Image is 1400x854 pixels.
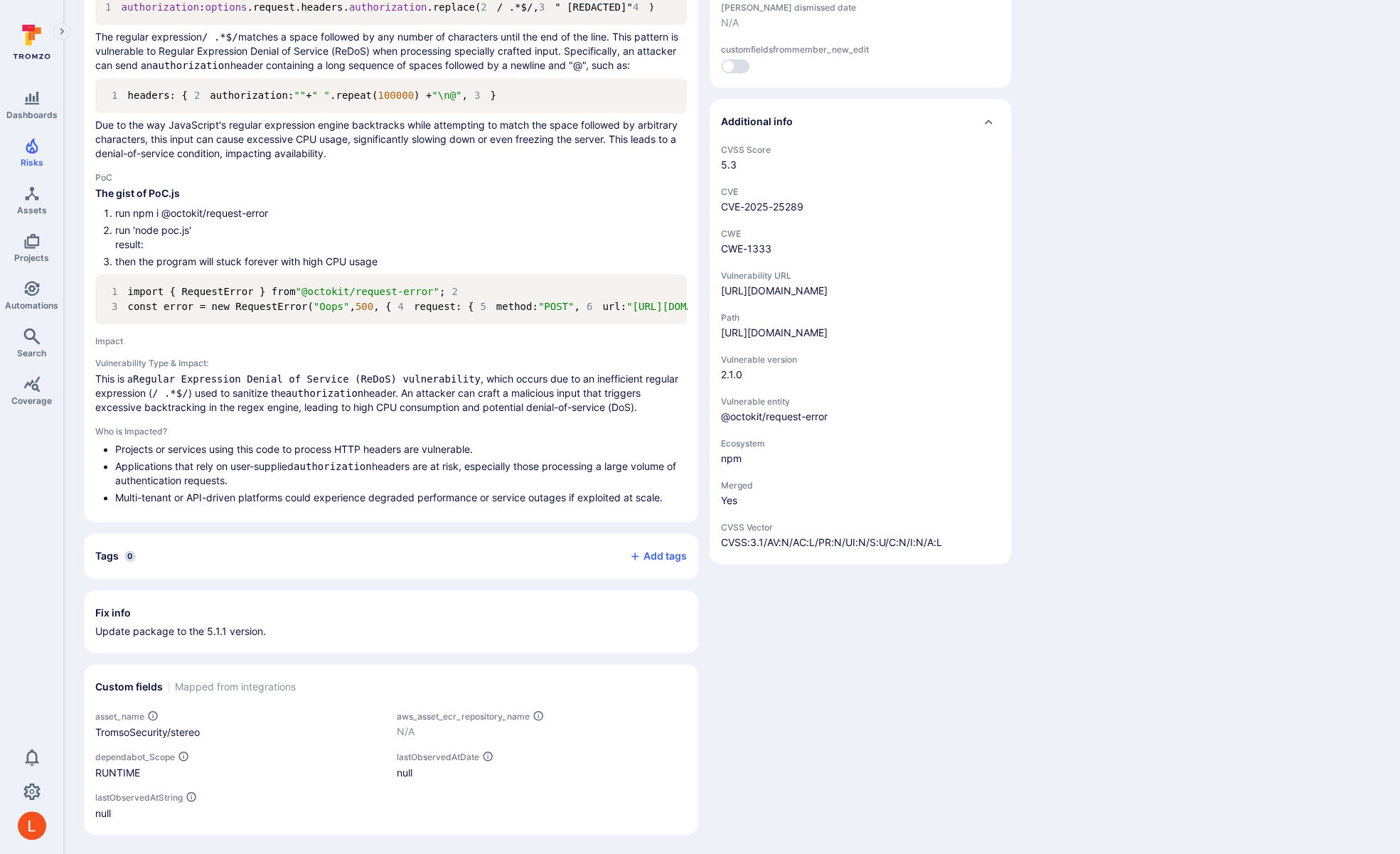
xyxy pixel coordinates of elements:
[721,452,1000,466] span: npm
[14,252,49,263] span: Projects
[21,157,43,168] span: Risks
[105,88,128,103] span: 1
[95,680,163,694] h2: Custom fields
[580,299,603,314] span: 6
[296,286,439,297] span: "@octokit/request-error"
[115,491,687,505] li: Multi-tenant or API-driven platforms could experience degraded performance or service outages if ...
[626,301,747,312] span: "[URL][DOMAIN_NAME]"
[397,751,479,762] span: lastObservedAtDate
[349,1,427,13] span: authorization
[721,284,828,298] a: [URL][DOMAIN_NAME]
[474,299,496,314] span: 5
[95,764,385,779] div: RUNTIME
[721,522,1000,533] span: CVSS Vector
[115,223,687,252] li: run 'node poc.js' result:
[721,201,803,213] a: CVE-2025-25289
[349,301,355,312] span: ,
[721,2,1000,13] span: [PERSON_NAME] dismissed date
[721,368,1000,382] span: 2.1.0
[721,480,1000,491] span: Merged
[95,372,687,415] p: This is a , which occurs due to an inefficient regular expression ( ) used to sanitize the header...
[432,90,461,101] span: "\n@"
[294,90,306,101] span: ""
[128,286,296,297] span: import { RequestError } from
[721,114,793,129] h2: Additional info
[115,255,687,269] li: then the program will stuck forever with high CPU usage
[356,301,373,312] span: 500
[721,44,1000,55] span: customfieldsfrommember_new_edit
[188,88,210,103] span: 2
[602,301,626,312] span: url:
[439,286,445,297] span: ;
[11,395,52,406] span: Coverage
[175,680,296,694] span: Mapped from integrations
[721,158,1000,172] span: 5.3
[314,301,350,312] span: "Oops"
[391,299,414,314] span: 4
[152,388,188,399] code: / .*$/
[721,270,1000,281] span: Vulnerability URL
[618,545,687,567] button: Add tags
[721,396,1000,407] span: Vulnerable entity
[95,724,385,739] div: TromsoSecurity/stereo
[95,358,687,368] h4: Vulnerability Type & Impact:
[721,144,1000,155] span: CVSS Score
[468,88,491,103] span: 3
[721,228,1000,239] span: CWE
[121,1,199,13] span: authorization
[445,284,468,299] span: 2
[95,624,687,639] p: Update package to the 5.1.1 version.
[721,326,828,338] a: [URL][DOMAIN_NAME]
[710,99,1011,144] div: Collapse
[128,90,188,101] span: headers: {
[574,301,579,312] span: ,
[202,31,238,43] code: / .*$/
[312,90,330,101] span: " "
[95,805,385,820] div: null
[199,1,205,13] span: :
[95,710,144,721] span: asset_name
[397,764,687,779] div: null
[84,590,698,653] section: fix info card
[95,336,687,346] h3: Impact
[397,724,687,738] p: N/A
[710,99,1011,564] section: additional info card
[721,242,771,255] a: CWE-1333
[721,354,1000,365] span: Vulnerable version
[95,172,687,183] h3: PoC
[95,30,687,73] p: The regular expression matches a space followed by any number of characters until the end of the ...
[95,791,183,802] span: lastObservedAtString
[286,388,364,399] code: authorization
[461,90,467,101] span: ,
[95,549,119,563] h2: Tags
[330,90,378,101] span: .repeat(
[95,187,180,199] a: The gist of PoC.js
[105,1,655,13] code: / .*$/, " [REDACTED]" )
[210,90,294,101] span: authorization:
[294,461,372,472] code: authorization
[247,1,348,13] span: .request.headers.
[53,23,70,40] button: Expand navigation menu
[115,442,687,457] li: Projects or services using this code to process HTTP headers are vulnerable.
[538,301,575,312] span: "POST"
[115,459,687,488] li: Applications that rely on user-supplied headers are at risk, especially those processing a large ...
[105,284,128,299] span: 1
[18,811,46,840] div: Lukas Šalkauskas
[6,110,58,120] span: Dashboards
[84,664,698,834] section: custom fields card
[373,301,391,312] span: , {
[133,373,481,385] code: Regular Expression Denial of Service (ReDoS) vulnerability
[306,90,311,101] span: +
[128,301,314,312] span: const error = new RequestError(
[205,1,247,13] span: options
[18,811,46,840] img: ACg8ocL1zoaGYHINvVelaXD2wTMKGlaFbOiGNlSQVKsddkbQKplo=s96-c
[721,438,1000,449] span: Ecosystem
[105,90,496,101] code: }
[152,60,230,71] code: authorization
[721,312,1000,323] span: Path
[95,751,175,762] span: dependabot_Scope
[17,348,46,358] span: Search
[17,205,47,215] span: Assets
[95,606,131,620] h2: Fix info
